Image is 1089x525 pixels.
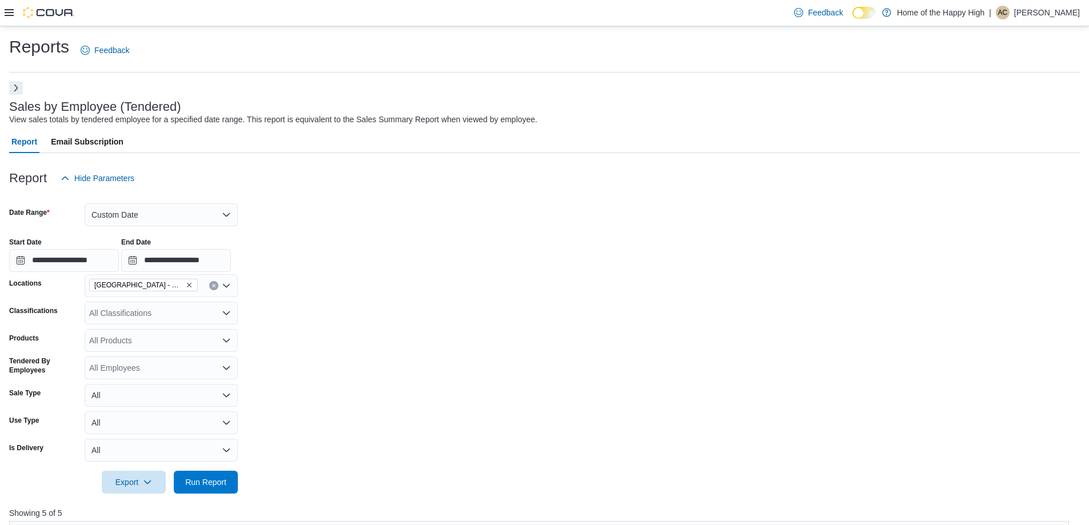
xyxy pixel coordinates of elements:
[852,7,876,19] input: Dark Mode
[9,388,41,398] label: Sale Type
[989,6,991,19] p: |
[9,100,181,114] h3: Sales by Employee (Tendered)
[11,130,37,153] span: Report
[85,203,238,226] button: Custom Date
[222,336,231,345] button: Open list of options
[85,439,238,462] button: All
[94,45,129,56] span: Feedback
[74,173,134,184] span: Hide Parameters
[222,363,231,372] button: Open list of options
[174,471,238,494] button: Run Report
[209,281,218,290] button: Clear input
[9,443,43,452] label: Is Delivery
[121,238,151,247] label: End Date
[9,114,537,126] div: View sales totals by tendered employee for a specified date range. This report is equivalent to t...
[85,411,238,434] button: All
[109,471,159,494] span: Export
[9,356,80,375] label: Tendered By Employees
[9,306,58,315] label: Classifications
[9,208,50,217] label: Date Range
[897,6,984,19] p: Home of the Happy High
[9,81,23,95] button: Next
[9,238,42,247] label: Start Date
[9,279,42,288] label: Locations
[76,39,134,62] a: Feedback
[102,471,166,494] button: Export
[89,279,198,291] span: Slave Lake - Cornerstone - Fire & Flower
[9,507,1080,519] p: Showing 5 of 5
[51,130,123,153] span: Email Subscription
[9,249,119,272] input: Press the down key to open a popover containing a calendar.
[789,1,847,24] a: Feedback
[9,171,47,185] h3: Report
[9,334,39,343] label: Products
[9,35,69,58] h1: Reports
[56,167,139,190] button: Hide Parameters
[85,384,238,407] button: All
[121,249,231,272] input: Press the down key to open a popover containing a calendar.
[996,6,1010,19] div: Abigail Chapella
[998,6,1008,19] span: AC
[9,416,39,425] label: Use Type
[808,7,843,18] span: Feedback
[23,7,74,18] img: Cova
[222,308,231,318] button: Open list of options
[185,476,226,488] span: Run Report
[94,279,184,291] span: [GEOGRAPHIC_DATA] - Cornerstone - Fire & Flower
[1014,6,1080,19] p: [PERSON_NAME]
[186,282,193,288] button: Remove Slave Lake - Cornerstone - Fire & Flower from selection in this group
[222,281,231,290] button: Open list of options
